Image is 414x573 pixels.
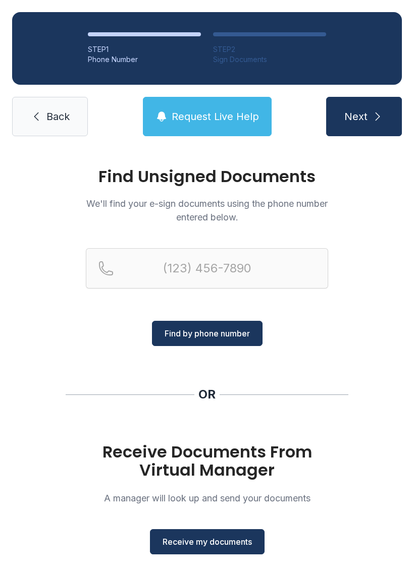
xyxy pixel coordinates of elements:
[213,44,326,54] div: STEP 2
[88,54,201,65] div: Phone Number
[88,44,201,54] div: STEP 1
[86,443,328,479] h1: Receive Documents From Virtual Manager
[172,109,259,124] span: Request Live Help
[46,109,70,124] span: Back
[163,536,252,548] span: Receive my documents
[344,109,368,124] span: Next
[213,54,326,65] div: Sign Documents
[86,248,328,289] input: Reservation phone number
[86,168,328,185] h1: Find Unsigned Documents
[86,197,328,224] p: We'll find your e-sign documents using the phone number entered below.
[86,491,328,505] p: A manager will look up and send your documents
[165,327,250,339] span: Find by phone number
[198,386,216,403] div: OR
